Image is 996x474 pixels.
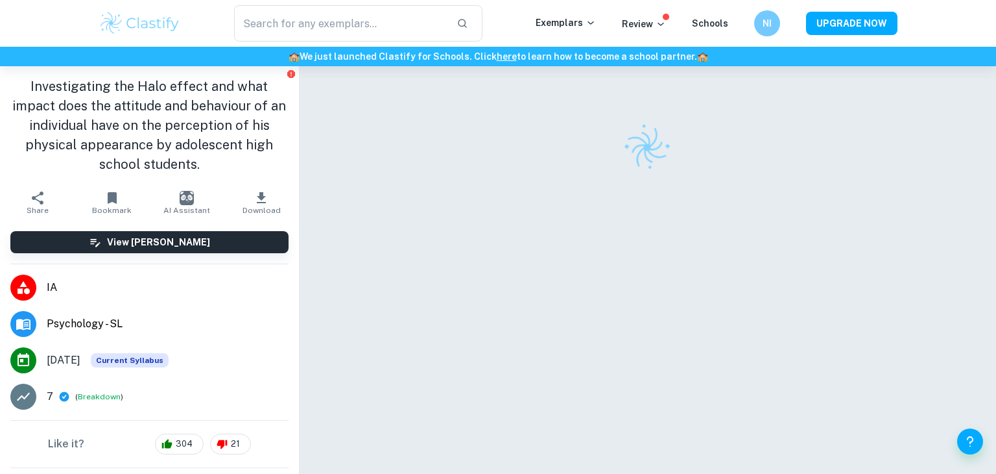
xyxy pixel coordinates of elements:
img: AI Assistant [180,191,194,205]
span: Share [27,206,49,215]
h1: Investigating the Halo effect and what impact does the attitude and behaviour of an individual ha... [10,77,289,174]
button: Bookmark [75,184,149,221]
span: Psychology - SL [47,316,289,332]
button: NI [754,10,780,36]
div: 304 [155,434,204,455]
h6: We just launched Clastify for Schools. Click to learn how to become a school partner. [3,49,993,64]
a: Schools [692,18,728,29]
button: Breakdown [78,391,121,403]
span: ( ) [75,391,123,403]
span: IA [47,280,289,295]
img: Clastify logo [99,10,181,36]
span: 304 [169,438,200,451]
span: Bookmark [92,206,132,215]
h6: NI [760,16,775,31]
button: Report issue [287,69,296,79]
span: Download [243,206,281,215]
button: Help and Feedback [957,429,983,455]
button: Download [224,184,299,221]
span: 🏫 [697,51,708,62]
img: Clastify logo [615,116,680,180]
div: 21 [210,434,251,455]
div: This exemplar is based on the current syllabus. Feel free to refer to it for inspiration/ideas wh... [91,353,169,368]
button: AI Assistant [149,184,224,221]
input: Search for any exemplars... [234,5,446,42]
span: 21 [224,438,247,451]
h6: View [PERSON_NAME] [107,235,210,249]
span: AI Assistant [163,206,210,215]
button: View [PERSON_NAME] [10,231,289,253]
span: Current Syllabus [91,353,169,368]
span: [DATE] [47,353,80,368]
p: Review [622,17,666,31]
button: UPGRADE NOW [806,12,897,35]
p: Exemplars [536,16,596,30]
h6: Like it? [48,436,84,452]
a: here [497,51,517,62]
p: 7 [47,389,53,405]
span: 🏫 [289,51,300,62]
